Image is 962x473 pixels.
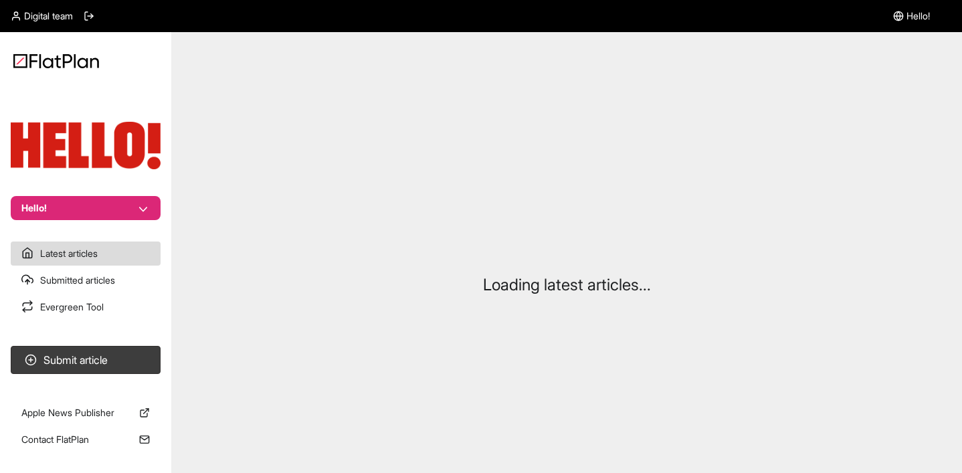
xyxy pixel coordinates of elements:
button: Hello! [11,196,161,220]
a: Latest articles [11,242,161,266]
a: Contact FlatPlan [11,428,161,452]
span: Hello! [906,9,930,23]
a: Digital team [11,9,73,23]
a: Submitted articles [11,268,161,292]
p: Loading latest articles... [483,274,651,296]
a: Evergreen Tool [11,295,161,319]
button: Submit article [11,346,161,374]
a: Apple News Publisher [11,401,161,425]
img: Publication Logo [11,122,161,169]
img: Logo [13,54,99,68]
span: Digital team [24,9,73,23]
